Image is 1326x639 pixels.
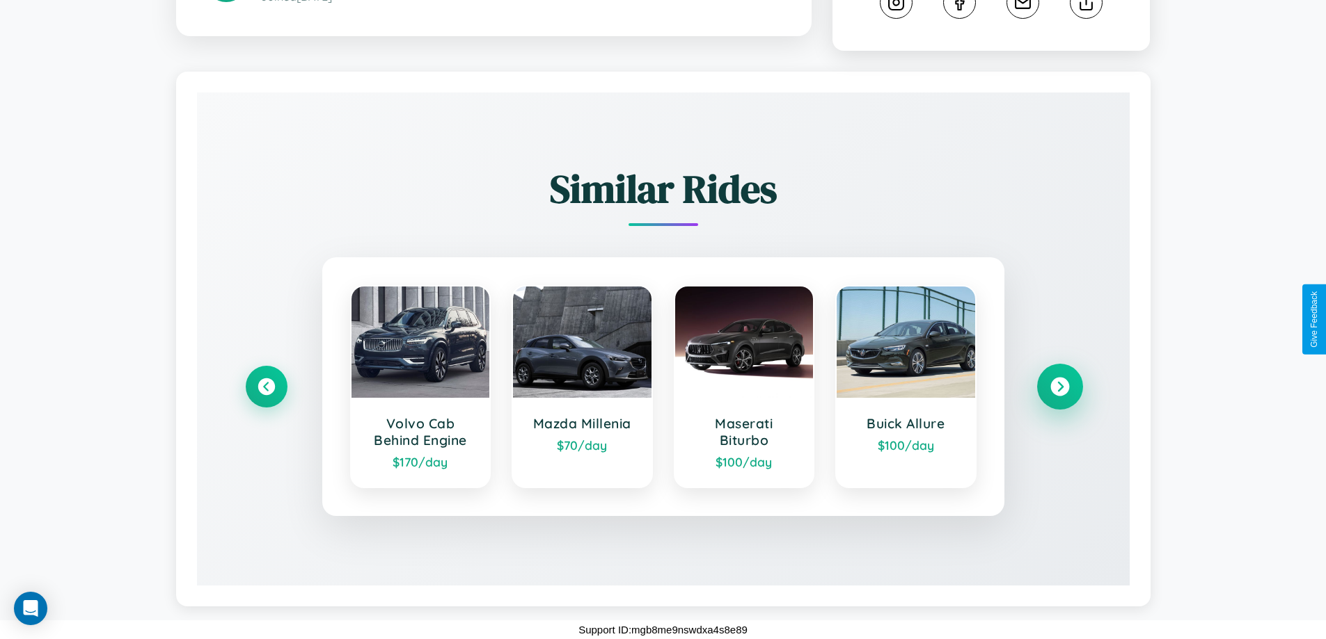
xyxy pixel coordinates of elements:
div: Open Intercom Messenger [14,592,47,625]
a: Mazda Millenia$70/day [512,285,653,488]
h3: Maserati Biturbo [689,415,800,448]
div: $ 100 /day [689,454,800,469]
a: Buick Allure$100/day [835,285,977,488]
a: Volvo Cab Behind Engine$170/day [350,285,491,488]
div: $ 100 /day [851,437,961,453]
div: Give Feedback [1309,291,1319,348]
a: Maserati Biturbo$100/day [674,285,815,488]
h3: Mazda Millenia [527,415,638,432]
p: Support ID: mgb8me9nswdxa4s8e89 [578,620,748,639]
h2: Similar Rides [246,162,1081,216]
div: $ 170 /day [365,454,476,469]
h3: Buick Allure [851,415,961,432]
h3: Volvo Cab Behind Engine [365,415,476,448]
div: $ 70 /day [527,437,638,453]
